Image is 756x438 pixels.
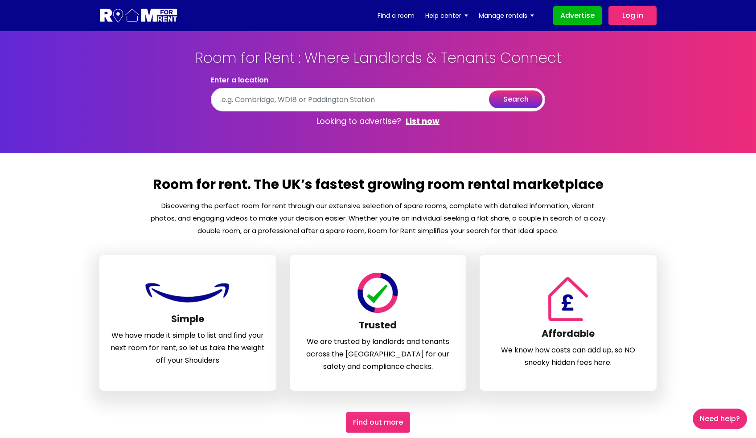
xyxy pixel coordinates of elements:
[693,409,747,429] a: Need Help?
[491,328,645,344] h3: Affordable
[211,88,545,111] input: .e.g. Cambridge, WD18 or Paddington Station
[346,412,410,433] a: Find out More
[378,9,415,22] a: Find a room
[425,9,468,22] a: Help center
[544,277,592,321] img: Room For Rent
[489,90,542,108] button: search
[356,273,400,313] img: Room For Rent
[301,319,456,336] h3: Trusted
[491,344,645,369] p: We know how costs can add up, so NO sneaky hidden fees here.
[479,9,534,22] a: Manage rentals
[608,6,657,25] a: Log in
[111,313,265,329] h3: Simple
[406,116,440,127] a: List now
[111,329,265,367] p: We have made it simple to list and find your next room for rent, so let us take the weight off yo...
[143,278,232,307] img: Room For Rent
[150,200,606,237] p: Discovering the perfect room for rent through our extensive selection of spare rooms, complete wi...
[553,6,602,25] a: Advertise
[301,336,456,373] p: We are trusted by landlords and tenants across the [GEOGRAPHIC_DATA] for our safety and complianc...
[99,8,178,24] img: Logo for Room for Rent, featuring a welcoming design with a house icon and modern typography
[175,49,581,76] h1: Room for Rent : Where Landlords & Tenants Connect
[211,76,545,84] label: Enter a location
[211,111,545,131] p: Looking to advertise?
[150,176,606,200] h2: Room for rent. The UK’s fastest growing room rental marketplace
